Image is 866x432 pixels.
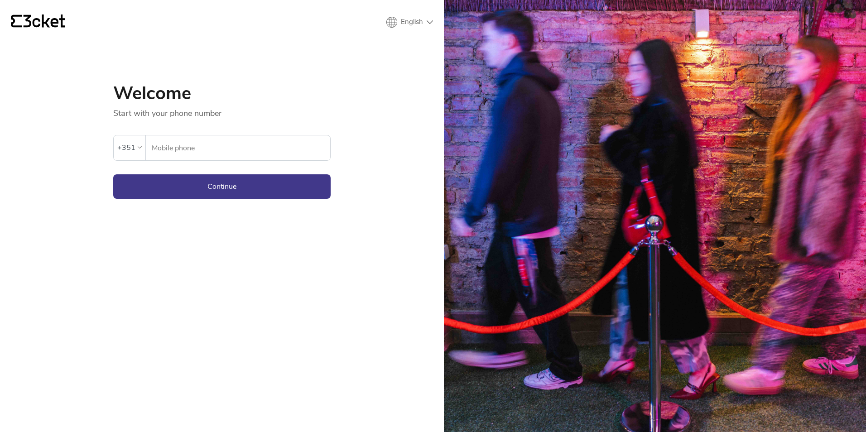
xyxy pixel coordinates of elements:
[146,135,330,161] label: Mobile phone
[151,135,330,160] input: Mobile phone
[11,14,65,30] a: {' '}
[11,15,22,28] g: {' '}
[113,102,331,119] p: Start with your phone number
[113,174,331,199] button: Continue
[113,84,331,102] h1: Welcome
[117,141,135,154] div: +351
